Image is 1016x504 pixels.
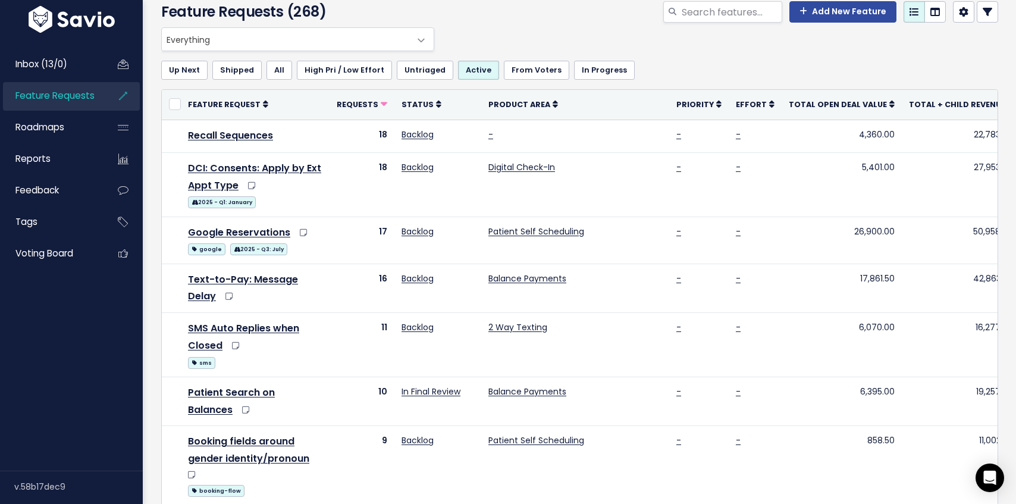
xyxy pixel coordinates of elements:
[3,145,99,173] a: Reports
[3,240,99,267] a: Voting Board
[681,1,782,23] input: Search features...
[188,355,215,370] a: sms
[676,273,681,284] a: -
[161,1,428,23] h4: Feature Requests (268)
[297,61,392,80] a: High Pri / Low Effort
[15,247,73,259] span: Voting Board
[676,321,681,333] a: -
[909,98,1013,110] a: Total + Child Revenue
[15,89,95,102] span: Feature Requests
[188,243,225,255] span: google
[736,226,741,237] a: -
[3,177,99,204] a: Feedback
[402,129,434,140] a: Backlog
[782,120,902,152] td: 4,360.00
[188,434,309,465] a: Booking fields around gender identity/pronoun
[676,129,681,140] a: -
[3,82,99,109] a: Feature Requests
[188,357,215,369] span: sms
[266,61,292,80] a: All
[789,99,887,109] span: Total open deal value
[488,434,584,446] a: Patient Self Scheduling
[188,386,275,417] a: Patient Search on Balances
[736,434,741,446] a: -
[161,27,434,51] span: Everything
[402,434,434,446] a: Backlog
[458,61,499,80] a: Active
[782,313,902,377] td: 6,070.00
[488,321,547,333] a: 2 Way Texting
[782,377,902,426] td: 6,395.00
[188,321,299,352] a: SMS Auto Replies when Closed
[574,61,635,80] a: In Progress
[736,129,741,140] a: -
[736,98,774,110] a: Effort
[736,273,741,284] a: -
[782,217,902,264] td: 26,900.00
[212,61,262,80] a: Shipped
[230,243,287,255] span: 2025 - Q3: July
[15,215,37,228] span: Tags
[330,264,394,313] td: 16
[488,386,566,397] a: Balance Payments
[676,99,714,109] span: Priority
[402,321,434,333] a: Backlog
[402,226,434,237] a: Backlog
[402,98,441,110] a: Status
[230,241,287,256] a: 2025 - Q3: July
[488,99,550,109] span: Product Area
[188,226,290,239] a: Google Reservations
[330,313,394,377] td: 11
[26,6,118,33] img: logo-white.9d6f32f41409.svg
[909,99,1005,109] span: Total + Child Revenue
[504,61,569,80] a: From Voters
[188,129,273,142] a: Recall Sequences
[188,273,298,303] a: Text-to-Pay: Message Delay
[188,241,225,256] a: google
[15,121,64,133] span: Roadmaps
[488,226,584,237] a: Patient Self Scheduling
[488,98,558,110] a: Product Area
[162,28,410,51] span: Everything
[676,434,681,446] a: -
[488,273,566,284] a: Balance Payments
[337,98,387,110] a: Requests
[188,161,321,192] a: DCI: Consents: Apply by Ext Appt Type
[15,184,59,196] span: Feedback
[337,99,378,109] span: Requests
[402,161,434,173] a: Backlog
[789,1,896,23] a: Add New Feature
[402,386,460,397] a: In Final Review
[330,217,394,264] td: 17
[161,61,208,80] a: Up Next
[676,226,681,237] a: -
[188,485,244,497] span: booking-flow
[188,483,244,497] a: booking-flow
[736,161,741,173] a: -
[402,273,434,284] a: Backlog
[736,321,741,333] a: -
[15,58,67,70] span: Inbox (13/0)
[736,386,741,397] a: -
[488,161,555,173] a: Digital Check-In
[188,99,261,109] span: Feature Request
[3,51,99,78] a: Inbox (13/0)
[402,99,434,109] span: Status
[676,386,681,397] a: -
[782,264,902,313] td: 17,861.50
[15,152,51,165] span: Reports
[782,152,902,217] td: 5,401.00
[14,471,143,502] div: v.58b17dec9
[736,99,767,109] span: Effort
[397,61,453,80] a: Untriaged
[330,152,394,217] td: 18
[330,377,394,426] td: 10
[976,464,1004,492] div: Open Intercom Messenger
[330,120,394,152] td: 18
[3,208,99,236] a: Tags
[161,61,998,80] ul: Filter feature requests
[188,98,268,110] a: Feature Request
[676,161,681,173] a: -
[488,129,493,140] a: -
[3,114,99,141] a: Roadmaps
